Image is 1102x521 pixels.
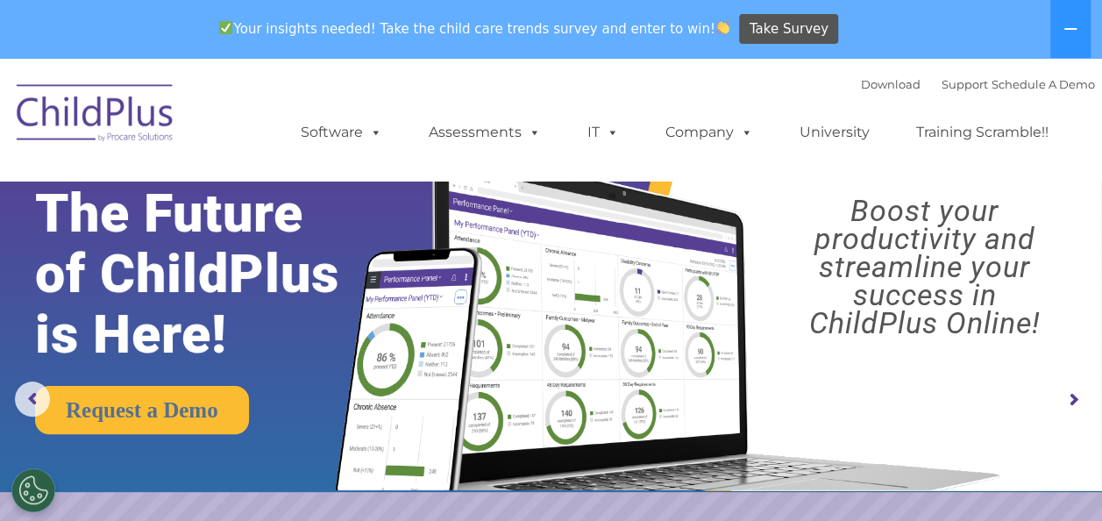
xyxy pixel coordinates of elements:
[992,77,1095,91] a: Schedule A Demo
[244,116,297,129] span: Last name
[411,115,558,150] a: Assessments
[861,77,921,91] a: Download
[942,77,988,91] a: Support
[861,77,1095,91] font: |
[212,11,737,46] span: Your insights needed! Take the child care trends survey and enter to win!
[35,183,387,365] rs-layer: The Future of ChildPlus is Here!
[11,468,55,512] button: Cookies Settings
[8,72,183,160] img: ChildPlus by Procare Solutions
[244,188,318,201] span: Phone number
[35,386,249,434] a: Request a Demo
[283,115,400,150] a: Software
[219,21,232,34] img: ✅
[761,196,1088,337] rs-layer: Boost your productivity and streamline your success in ChildPlus Online!
[782,115,887,150] a: University
[716,21,729,34] img: 👏
[739,14,838,45] a: Take Survey
[570,115,636,150] a: IT
[899,115,1066,150] a: Training Scramble!!
[648,115,771,150] a: Company
[750,14,828,45] span: Take Survey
